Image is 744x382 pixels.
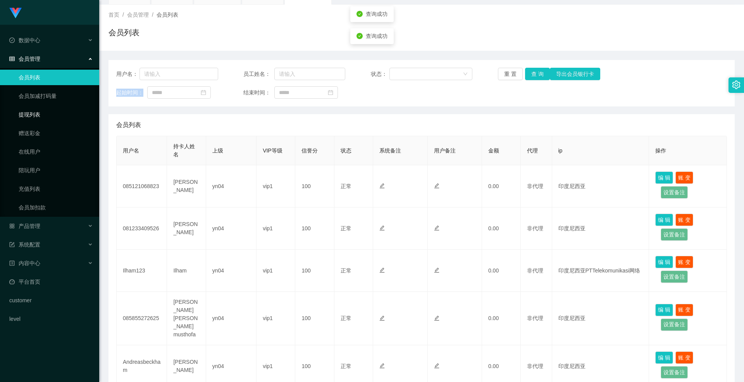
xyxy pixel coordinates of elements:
[257,292,295,345] td: vip1
[243,70,274,78] span: 员工姓名：
[122,12,124,18] span: /
[117,207,167,250] td: 081233409526
[527,183,543,189] span: 非代理
[19,125,93,141] a: 赠送彩金
[108,12,119,18] span: 首页
[434,267,439,273] i: 图标: edit
[527,315,543,321] span: 非代理
[301,147,318,154] span: 信誉分
[139,68,218,80] input: 请输入
[552,250,649,292] td: 印度尼西亚PTTelekomunikasi网络
[341,225,351,231] span: 正常
[732,81,741,89] i: 图标: setting
[675,351,693,364] button: 账 变
[206,250,257,292] td: yn04
[295,207,334,250] td: 100
[108,27,139,38] h1: 会员列表
[379,315,385,321] i: 图标: edit
[675,214,693,226] button: 账 变
[9,274,93,289] a: 图标: dashboard平台首页
[117,250,167,292] td: Ilham123
[274,68,345,80] input: 请输入
[9,56,40,62] span: 会员管理
[661,228,688,241] button: 设置备注
[661,271,688,283] button: 设置备注
[19,163,93,178] a: 陪玩用户
[123,147,139,154] span: 用户名
[173,143,195,158] span: 持卡人姓名
[9,242,40,248] span: 系统配置
[257,250,295,292] td: vip1
[152,12,153,18] span: /
[661,186,688,199] button: 设置备注
[206,207,257,250] td: yn04
[9,56,15,62] i: 图标: table
[116,89,147,97] span: 起始时间：
[552,207,649,250] td: 印度尼西亚
[9,242,15,247] i: 图标: form
[655,256,673,268] button: 编 辑
[675,171,693,184] button: 账 变
[19,70,93,85] a: 会员列表
[482,250,521,292] td: 0.00
[157,12,178,18] span: 会员列表
[19,88,93,104] a: 会员加减打码量
[379,147,401,154] span: 系统备注
[328,90,333,95] i: 图标: calendar
[558,147,563,154] span: ip
[9,293,93,308] a: customer
[9,260,40,266] span: 内容中心
[19,181,93,197] a: 充值列表
[379,363,385,368] i: 图标: edit
[243,89,274,97] span: 结束时间：
[379,267,385,273] i: 图标: edit
[488,147,499,154] span: 金额
[434,147,456,154] span: 用户备注
[675,256,693,268] button: 账 变
[675,304,693,316] button: 账 变
[9,37,40,43] span: 数据中心
[434,225,439,231] i: 图标: edit
[379,225,385,231] i: 图标: edit
[263,147,282,154] span: VIP等级
[434,183,439,188] i: 图标: edit
[525,68,550,80] button: 查 询
[116,70,139,78] span: 用户名：
[655,304,673,316] button: 编 辑
[19,144,93,159] a: 在线用户
[295,165,334,207] td: 100
[127,12,149,18] span: 会员管理
[19,200,93,215] a: 会员加扣款
[341,315,351,321] span: 正常
[9,8,22,19] img: logo.9652507e.png
[341,147,351,154] span: 状态
[366,33,387,39] span: 查询成功
[552,165,649,207] td: 印度尼西亚
[117,165,167,207] td: 085121068823
[295,292,334,345] td: 100
[434,315,439,321] i: 图标: edit
[167,165,206,207] td: [PERSON_NAME]
[482,292,521,345] td: 0.00
[482,207,521,250] td: 0.00
[366,11,387,17] span: 查询成功
[206,165,257,207] td: yn04
[167,292,206,345] td: [PERSON_NAME] [PERSON_NAME] musthofa
[9,223,40,229] span: 产品管理
[655,351,673,364] button: 编 辑
[117,292,167,345] td: 085855272625
[434,363,439,368] i: 图标: edit
[661,319,688,331] button: 设置备注
[527,363,543,369] span: 非代理
[550,68,600,80] button: 导出会员银行卡
[9,311,93,327] a: level
[206,292,257,345] td: yn04
[527,225,543,231] span: 非代理
[655,171,673,184] button: 编 辑
[379,183,385,188] i: 图标: edit
[655,214,673,226] button: 编 辑
[295,250,334,292] td: 100
[356,11,363,17] i: icon: check-circle
[527,267,543,274] span: 非代理
[167,250,206,292] td: Ilham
